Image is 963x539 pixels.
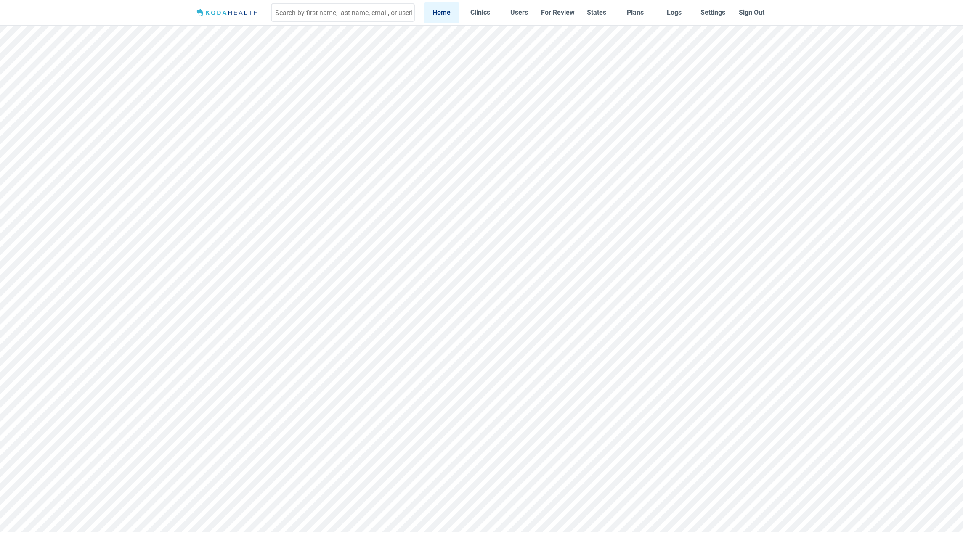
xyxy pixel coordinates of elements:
[579,2,614,23] a: States
[656,2,692,23] a: Logs
[271,3,415,22] input: Search by first name, last name, email, or userId
[463,2,498,23] a: Clinics
[695,2,730,23] a: Settings
[194,8,262,18] img: Logo
[618,2,653,23] a: Plans
[540,2,576,23] a: For Review
[501,2,537,23] a: Users
[734,2,769,23] button: Sign Out
[424,2,459,23] a: Home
